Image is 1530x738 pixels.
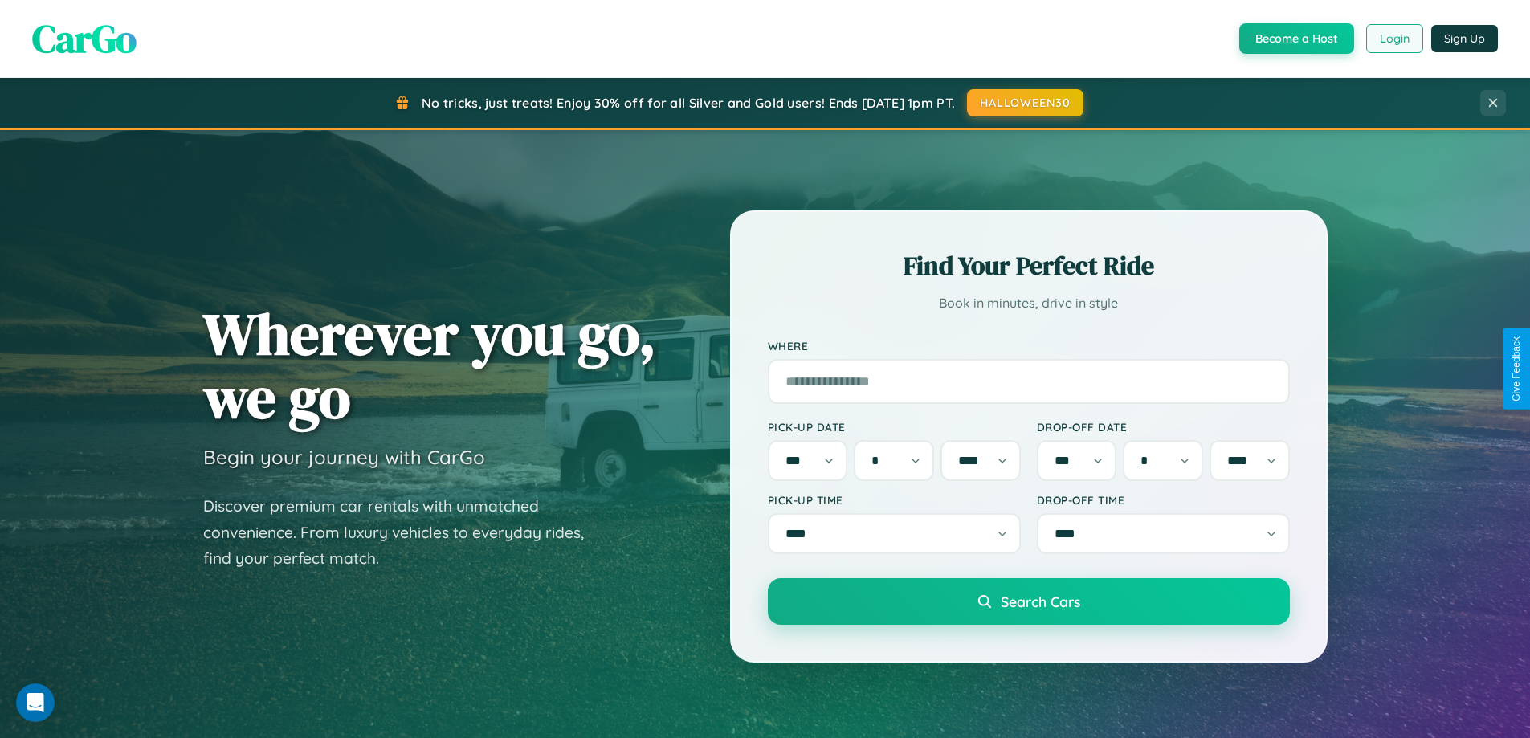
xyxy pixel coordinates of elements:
[1366,24,1423,53] button: Login
[967,89,1083,116] button: HALLOWEEN30
[768,248,1290,283] h2: Find Your Perfect Ride
[1037,493,1290,507] label: Drop-off Time
[203,493,605,572] p: Discover premium car rentals with unmatched convenience. From luxury vehicles to everyday rides, ...
[32,12,137,65] span: CarGo
[16,683,55,722] iframe: Intercom live chat
[768,578,1290,625] button: Search Cars
[768,292,1290,315] p: Book in minutes, drive in style
[203,302,656,429] h1: Wherever you go, we go
[1037,420,1290,434] label: Drop-off Date
[768,339,1290,353] label: Where
[768,493,1021,507] label: Pick-up Time
[203,445,485,469] h3: Begin your journey with CarGo
[768,420,1021,434] label: Pick-up Date
[422,95,955,111] span: No tricks, just treats! Enjoy 30% off for all Silver and Gold users! Ends [DATE] 1pm PT.
[1001,593,1080,610] span: Search Cars
[1431,25,1498,52] button: Sign Up
[1511,336,1522,402] div: Give Feedback
[1239,23,1354,54] button: Become a Host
